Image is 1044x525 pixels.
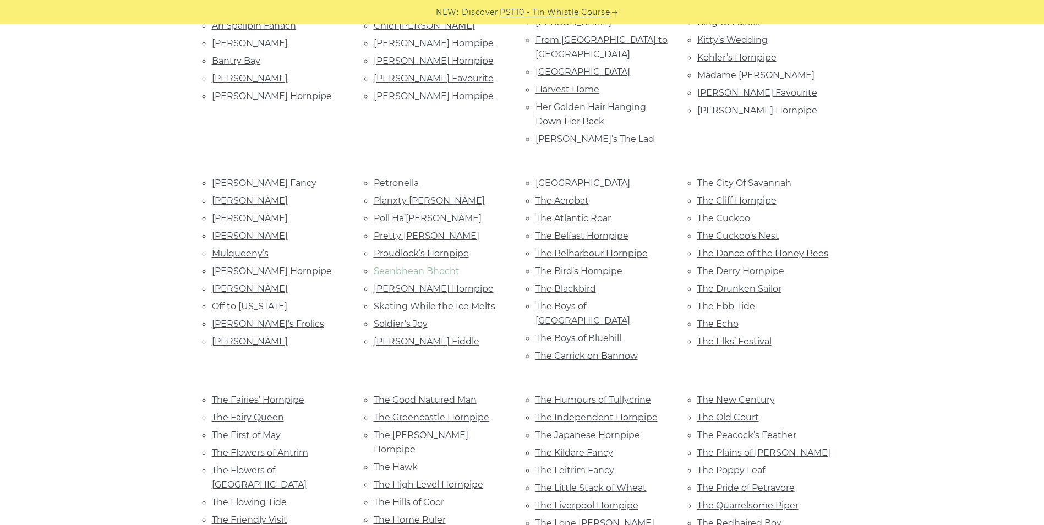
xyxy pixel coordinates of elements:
[212,231,288,241] a: [PERSON_NAME]
[374,73,494,84] a: [PERSON_NAME] Favourite
[697,266,784,276] a: The Derry Hornpipe
[535,84,599,95] a: Harvest Home
[212,248,269,259] a: Mulqueeny’s
[212,430,281,440] a: The First of May
[535,178,630,188] a: [GEOGRAPHIC_DATA]
[374,283,494,294] a: [PERSON_NAME] Hornpipe
[374,515,446,525] a: The Home Ruler
[697,70,815,80] a: Madame [PERSON_NAME]
[535,231,628,241] a: The Belfast Hornpipe
[212,195,288,206] a: [PERSON_NAME]
[535,213,611,223] a: The Atlantic Roar
[697,319,739,329] a: The Echo
[697,500,799,511] a: The Quarrelsome Piper
[212,465,307,490] a: The Flowers of [GEOGRAPHIC_DATA]
[535,266,622,276] a: The Bird’s Hornpipe
[697,465,765,475] a: The Poppy Leaf
[374,336,479,347] a: [PERSON_NAME] Fiddle
[535,102,646,127] a: Her Golden Hair Hanging Down Her Back
[212,178,316,188] a: [PERSON_NAME] Fancy
[697,35,768,45] a: Kitty’s Wedding
[535,333,621,343] a: The Boys of Bluehill
[535,35,668,59] a: From [GEOGRAPHIC_DATA] to [GEOGRAPHIC_DATA]
[697,231,779,241] a: The Cuckoo’s Nest
[535,67,630,77] a: [GEOGRAPHIC_DATA]
[374,430,468,455] a: The [PERSON_NAME] Hornpipe
[212,497,287,507] a: The Flowing Tide
[374,248,469,259] a: Proudlock’s Hornpipe
[374,319,428,329] a: Soldier’s Joy
[374,395,477,405] a: The Good Natured Man
[535,195,589,206] a: The Acrobat
[697,52,777,63] a: Kohler’s Hornpipe
[374,231,479,241] a: Pretty [PERSON_NAME]
[535,248,648,259] a: The Belharbour Hornpipe
[374,301,495,311] a: Skating While the Ice Melts
[374,38,494,48] a: [PERSON_NAME] Hornpipe
[462,6,498,19] span: Discover
[212,20,296,31] a: An Spailpín Fánach
[697,483,795,493] a: The Pride of Petravore
[697,248,828,259] a: The Dance of the Honey Bees
[535,447,613,458] a: The Kildare Fancy
[374,20,475,31] a: Chief [PERSON_NAME]
[212,336,288,347] a: [PERSON_NAME]
[374,91,494,101] a: [PERSON_NAME] Hornpipe
[697,105,817,116] a: [PERSON_NAME] Hornpipe
[697,301,755,311] a: The Ebb Tide
[212,266,332,276] a: [PERSON_NAME] Hornpipe
[697,395,775,405] a: The New Century
[535,430,640,440] a: The Japanese Hornpipe
[374,462,418,472] a: The Hawk
[212,412,284,423] a: The Fairy Queen
[212,91,332,101] a: [PERSON_NAME] Hornpipe
[535,395,651,405] a: The Humours of Tullycrine
[697,195,777,206] a: The Cliff Hornpipe
[212,73,288,84] a: [PERSON_NAME]
[697,283,781,294] a: The Drunken Sailor
[697,430,796,440] a: The Peacock’s Feather
[436,6,458,19] span: NEW:
[374,497,444,507] a: The Hills of Coor
[212,319,324,329] a: [PERSON_NAME]’s Frolics
[212,38,288,48] a: [PERSON_NAME]
[374,56,494,66] a: [PERSON_NAME] Hornpipe
[535,134,654,144] a: [PERSON_NAME]’s The Lad
[535,465,614,475] a: The Leitrim Fancy
[212,515,287,525] a: The Friendly Visit
[212,283,288,294] a: [PERSON_NAME]
[697,178,791,188] a: The City Of Savannah
[535,351,638,361] a: The Carrick on Bannow
[535,283,596,294] a: The Blackbird
[374,479,483,490] a: The High Level Hornpipe
[535,301,630,326] a: The Boys of [GEOGRAPHIC_DATA]
[535,483,647,493] a: The Little Stack of Wheat
[535,500,638,511] a: The Liverpool Hornpipe
[697,87,817,98] a: [PERSON_NAME] Favourite
[697,336,772,347] a: The Elks’ Festival
[374,266,460,276] a: Seanbhean Bhocht
[697,447,830,458] a: The Plains of [PERSON_NAME]
[697,213,750,223] a: The Cuckoo
[374,178,419,188] a: Petronella
[535,412,658,423] a: The Independent Hornpipe
[212,213,288,223] a: [PERSON_NAME]
[374,213,482,223] a: Poll Ha’[PERSON_NAME]
[500,6,610,19] a: PST10 - Tin Whistle Course
[374,412,489,423] a: The Greencastle Hornpipe
[212,301,287,311] a: Off to [US_STATE]
[212,447,308,458] a: The Flowers of Antrim
[697,412,759,423] a: The Old Court
[374,195,485,206] a: Planxty [PERSON_NAME]
[212,395,304,405] a: The Fairies’ Hornpipe
[212,56,260,66] a: Bantry Bay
